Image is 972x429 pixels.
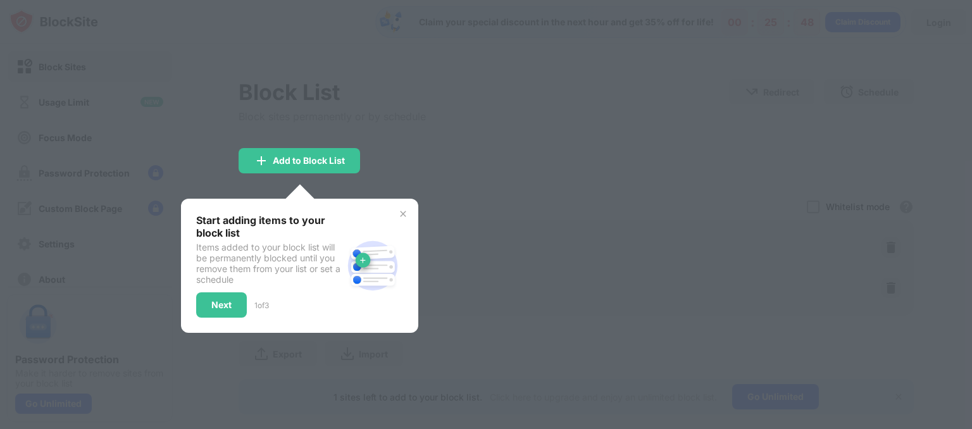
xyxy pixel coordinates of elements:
[273,156,345,166] div: Add to Block List
[342,235,403,296] img: block-site.svg
[211,300,232,310] div: Next
[196,214,342,239] div: Start adding items to your block list
[398,209,408,219] img: x-button.svg
[196,242,342,285] div: Items added to your block list will be permanently blocked until you remove them from your list o...
[254,301,269,310] div: 1 of 3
